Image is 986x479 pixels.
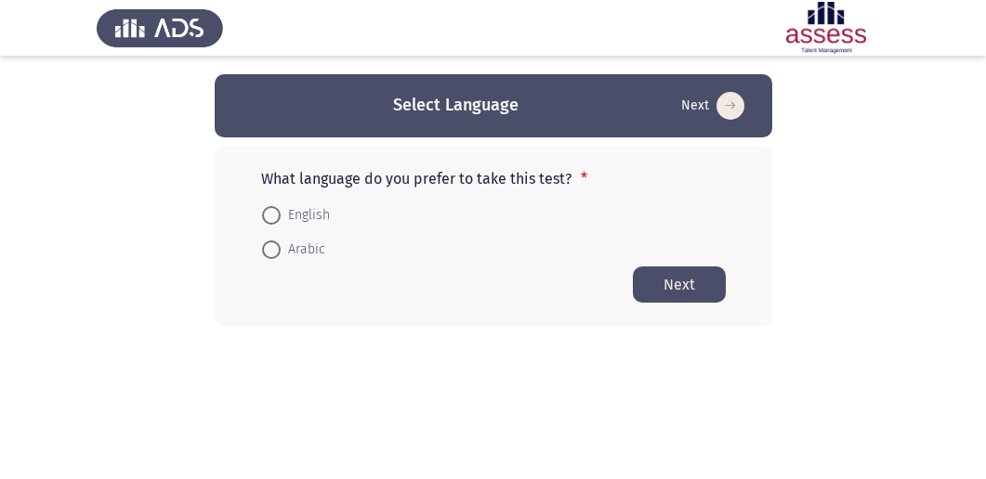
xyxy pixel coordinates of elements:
[763,2,889,54] img: Assessment logo of ASSESS Employability - EBI
[97,2,223,54] img: Assess Talent Management logo
[676,91,750,121] button: Start assessment
[393,94,519,117] h3: Select Language
[633,266,726,303] button: Start assessment
[281,239,325,261] span: Arabic
[261,170,726,188] p: What language do you prefer to take this test?
[281,204,330,227] span: English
